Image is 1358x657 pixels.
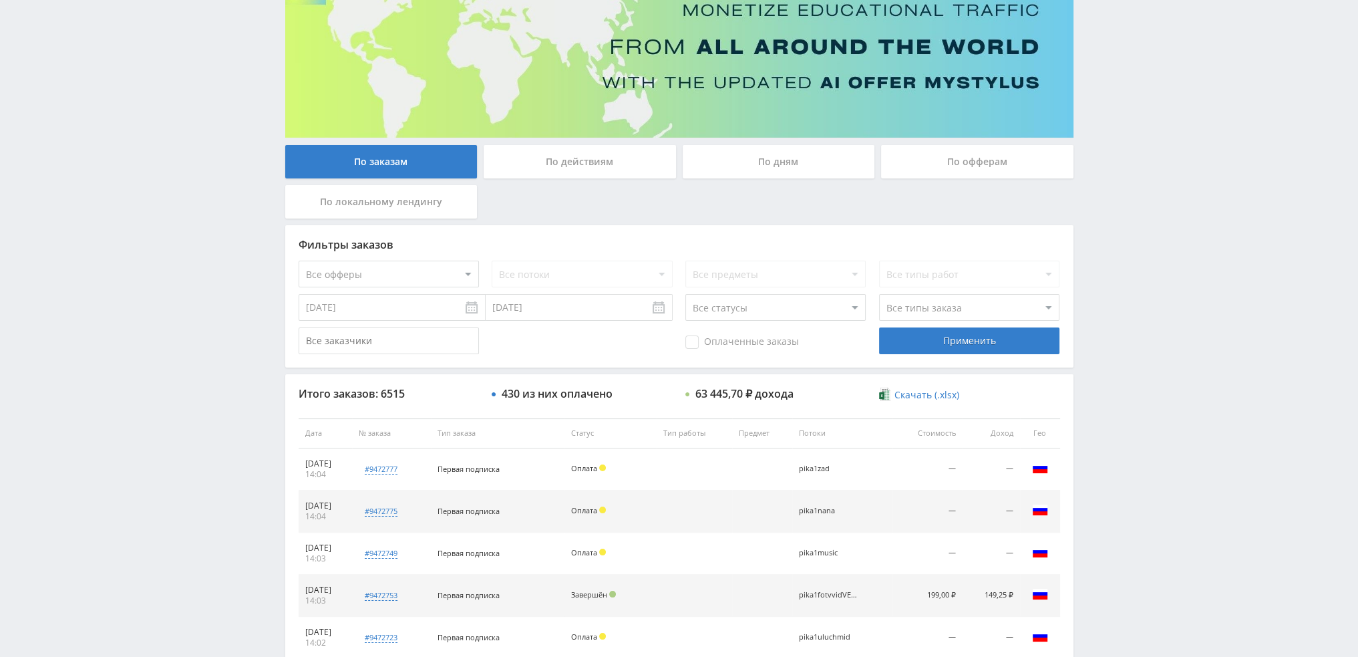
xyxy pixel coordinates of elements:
td: — [963,533,1020,575]
div: 14:03 [305,553,345,564]
div: 14:02 [305,638,345,648]
img: rus.png [1032,628,1048,644]
span: Холд [599,465,606,471]
img: rus.png [1032,460,1048,476]
div: По действиям [484,145,676,178]
div: По заказам [285,145,478,178]
img: xlsx [879,388,890,401]
div: pika1fotvvidVEO3 [799,591,859,600]
td: — [963,491,1020,533]
span: Холд [599,633,606,640]
div: #9472749 [365,548,397,559]
span: Оплата [571,547,597,557]
div: 14:04 [305,511,345,522]
div: По дням [683,145,875,178]
span: Завершён [571,589,607,600]
span: Холд [599,507,606,513]
span: Первая подписка [438,590,500,600]
th: Тип заказа [431,418,564,448]
span: Холд [599,549,606,555]
span: Первая подписка [438,506,500,516]
div: #9472753 [365,590,397,601]
div: pika1nana [799,507,859,515]
div: По локальному лендингу [285,185,478,219]
span: Оплата [571,463,597,473]
div: Применить [879,327,1059,354]
th: Дата [299,418,352,448]
div: 63 445,70 ₽ дохода [695,388,794,400]
div: [DATE] [305,585,345,596]
div: pika1zad [799,465,859,473]
div: [DATE] [305,627,345,638]
input: Все заказчики [299,327,479,354]
div: По офферам [881,145,1073,178]
th: Доход [963,418,1020,448]
span: Первая подписка [438,548,500,558]
span: Оплаченные заказы [685,336,799,349]
th: Потоки [792,418,892,448]
th: Стоимость [892,418,963,448]
img: rus.png [1032,502,1048,518]
div: 430 из них оплачено [502,388,613,400]
span: Оплата [571,505,597,515]
td: 149,25 ₽ [963,575,1020,617]
span: Подтвержден [609,591,616,598]
th: Тип работы [657,418,732,448]
img: rus.png [1032,544,1048,560]
span: Оплата [571,632,597,642]
div: #9472723 [365,632,397,643]
div: pika1uluchmid [799,633,859,642]
th: № заказа [352,418,432,448]
th: Статус [564,418,657,448]
td: — [892,448,963,491]
div: #9472777 [365,464,397,475]
span: Первая подписка [438,464,500,474]
td: — [963,448,1020,491]
span: Скачать (.xlsx) [894,390,959,400]
div: [DATE] [305,458,345,469]
a: Скачать (.xlsx) [879,388,959,402]
div: 14:04 [305,469,345,480]
td: — [892,491,963,533]
th: Предмет [732,418,792,448]
div: 14:03 [305,596,345,606]
div: #9472775 [365,506,397,517]
img: rus.png [1032,586,1048,602]
div: Итого заказов: 6515 [299,388,479,400]
td: 199,00 ₽ [892,575,963,617]
div: pika1music [799,549,859,557]
div: Фильтры заказов [299,239,1060,251]
th: Гео [1020,418,1060,448]
div: [DATE] [305,543,345,553]
span: Первая подписка [438,632,500,642]
td: — [892,533,963,575]
div: [DATE] [305,501,345,511]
